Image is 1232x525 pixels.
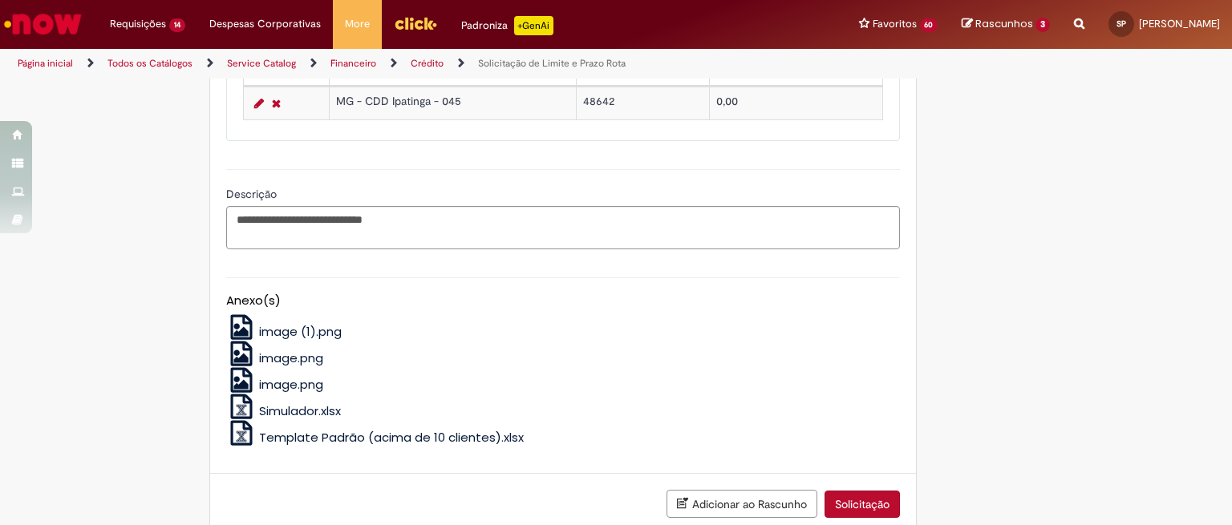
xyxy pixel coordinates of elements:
span: image (1).png [259,323,342,340]
a: Template Padrão (acima de 10 clientes).xlsx [226,429,525,446]
span: 60 [920,18,938,32]
a: image.png [226,349,324,366]
span: SP [1116,18,1126,29]
span: 14 [169,18,185,32]
img: click_logo_yellow_360x200.png [394,11,437,35]
a: Financeiro [330,57,376,70]
a: Rascunhos [962,17,1050,32]
span: Simulador.xlsx [259,402,341,419]
span: More [345,16,370,32]
span: Despesas Corporativas [209,16,321,32]
textarea: Descrição [226,206,900,249]
a: Remover linha 1 [268,94,285,113]
button: Solicitação [825,491,900,518]
ul: Trilhas de página [12,49,809,79]
a: Solicitação de Limite e Prazo Rota [478,57,626,70]
h5: Anexo(s) [226,294,900,308]
p: +GenAi [514,16,553,35]
a: image (1).png [226,323,342,340]
img: ServiceNow [2,8,84,40]
span: image.png [259,349,323,366]
div: Padroniza [461,16,553,35]
span: Template Padrão (acima de 10 clientes).xlsx [259,429,524,446]
span: [PERSON_NAME] [1139,17,1220,30]
span: Favoritos [873,16,917,32]
td: 0,00 [710,87,883,119]
span: Descrição [226,187,280,201]
span: Requisições [110,16,166,32]
button: Adicionar ao Rascunho [667,490,817,518]
td: 48642 [577,87,710,119]
span: image.png [259,376,323,393]
span: Rascunhos [975,16,1033,31]
a: Todos os Catálogos [107,57,192,70]
a: Crédito [411,57,444,70]
a: Página inicial [18,57,73,70]
a: Editar Linha 1 [250,94,268,113]
a: Simulador.xlsx [226,402,342,419]
a: image.png [226,376,324,393]
td: MG - CDD Ipatinga - 045 [329,87,576,119]
a: Service Catalog [227,57,296,70]
span: 3 [1035,18,1050,32]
